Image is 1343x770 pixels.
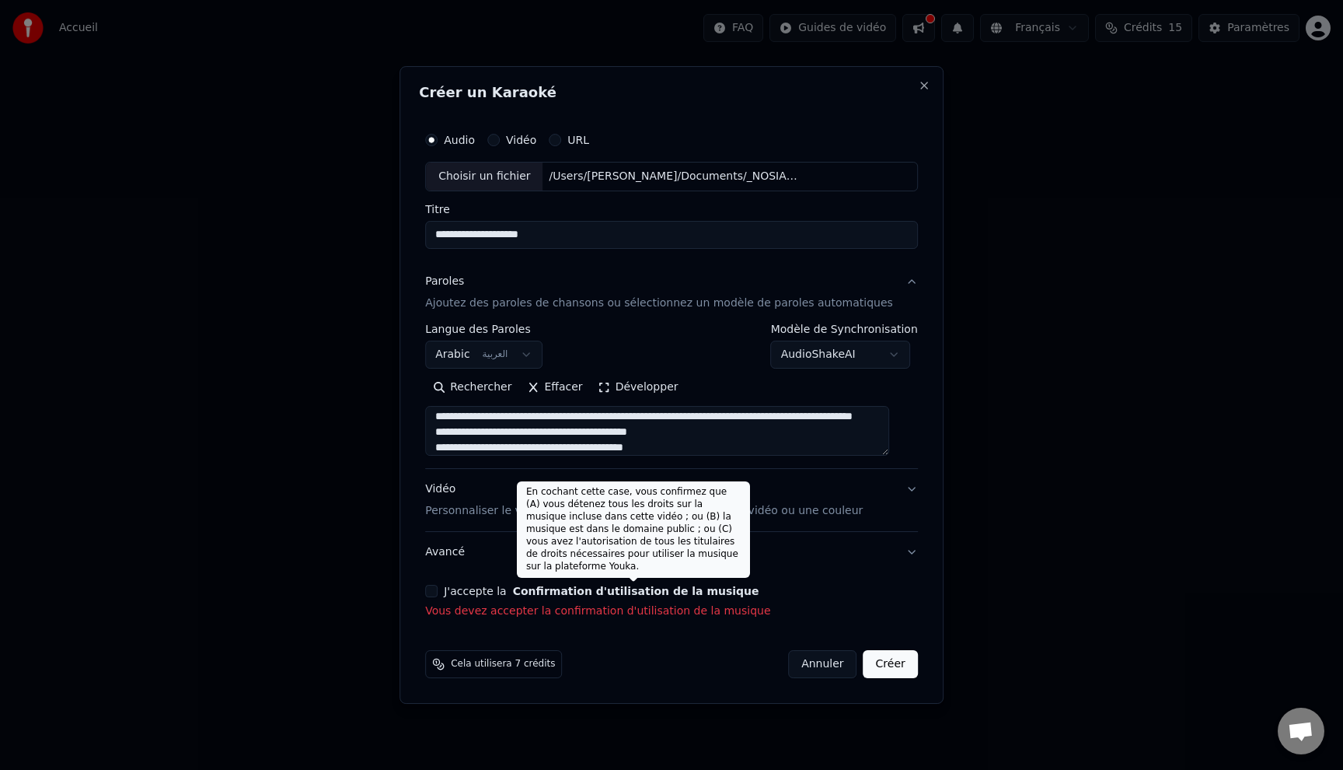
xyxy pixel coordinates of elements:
p: Vous devez accepter la confirmation d'utilisation de la musique [425,604,918,619]
p: Personnaliser le vidéo de karaoké : utiliser une image, une vidéo ou une couleur [425,503,863,519]
button: J'accepte la [513,586,759,597]
label: Audio [444,135,475,145]
label: J'accepte la [444,586,759,597]
p: Ajoutez des paroles de chansons ou sélectionnez un modèle de paroles automatiques [425,296,893,311]
button: ParolesAjoutez des paroles de chansons ou sélectionnez un modèle de paroles automatiques [425,261,918,324]
div: /Users/[PERSON_NAME]/Documents/_NOSIAR IB/Draft/naciri (Remix) (Edit).mp3 [543,169,808,184]
label: Modèle de Synchronisation [771,324,918,334]
button: Annuler [788,650,856,678]
button: Effacer [519,375,590,400]
button: Rechercher [425,375,519,400]
span: Cela utilisera 7 crédits [451,658,555,670]
button: Avancé [425,532,918,572]
label: URL [567,135,589,145]
label: Langue des Paroles [425,324,542,334]
label: Vidéo [506,135,536,145]
button: VidéoPersonnaliser le vidéo de karaoké : utiliser une image, une vidéo ou une couleur [425,469,918,531]
button: Créer [863,650,918,678]
label: Titre [425,204,918,215]
button: Développer [591,375,686,400]
div: ParolesAjoutez des paroles de chansons ou sélectionnez un modèle de paroles automatiques [425,324,918,468]
div: En cochant cette case, vous confirmez que (A) vous détenez tous les droits sur la musique incluse... [517,481,750,578]
div: Paroles [425,274,464,289]
h2: Créer un Karaoké [419,86,924,100]
div: Vidéo [425,481,863,519]
div: Choisir un fichier [426,163,542,191]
